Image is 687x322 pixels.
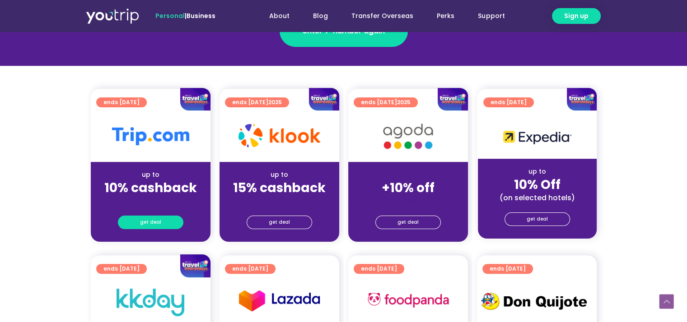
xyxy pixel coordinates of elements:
span: Personal [155,11,185,20]
span: get deal [140,216,161,229]
a: get deal [118,216,183,229]
div: (for stays only) [355,196,461,206]
div: (on selected hotels) [485,193,589,202]
strong: 15% cashback [233,179,326,197]
a: get deal [375,216,441,229]
a: Perks [425,8,466,24]
a: Sign up [552,8,601,24]
nav: Menu [240,8,516,24]
span: get deal [269,216,290,229]
div: up to [485,167,589,176]
div: up to [98,170,203,179]
a: About [257,8,301,24]
a: Blog [301,8,340,24]
a: ends [DATE] [354,264,404,274]
strong: 10% Off [514,176,561,193]
span: ends [DATE] [361,264,397,274]
a: Business [187,11,215,20]
strong: 10% cashback [104,179,197,197]
div: (for stays only) [98,196,203,206]
a: ends [DATE] [225,264,276,274]
span: ends [DATE] [232,264,268,274]
a: Transfer Overseas [340,8,425,24]
span: up to [400,170,416,179]
strong: +10% off [382,179,435,197]
span: ends [DATE] [490,264,526,274]
span: Sign up [564,11,589,21]
a: Support [466,8,516,24]
a: ends [DATE] [482,264,533,274]
a: get deal [247,216,312,229]
div: (for stays only) [227,196,332,206]
div: up to [227,170,332,179]
span: get deal [527,213,548,225]
span: get deal [397,216,419,229]
span: | [155,11,215,20]
a: get deal [505,212,570,226]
